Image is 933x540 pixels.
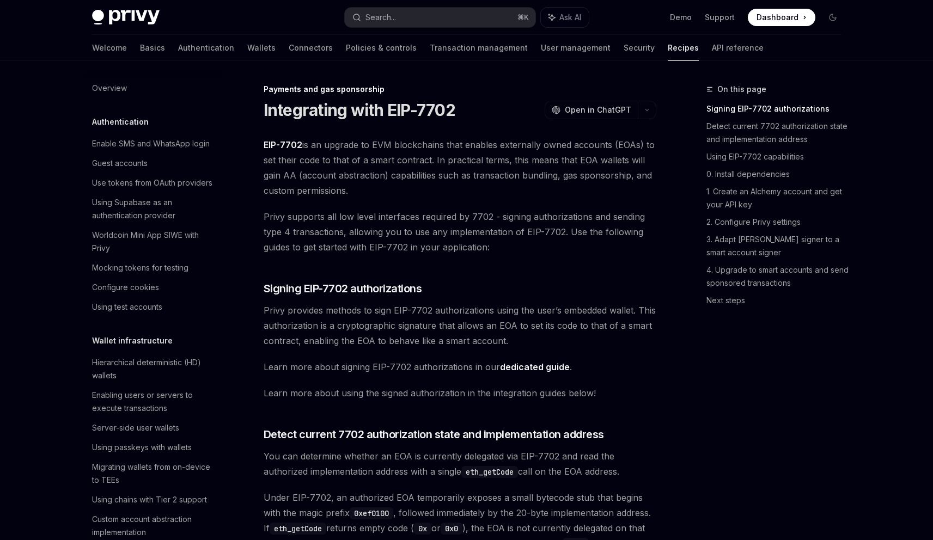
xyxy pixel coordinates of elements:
div: Use tokens from OAuth providers [92,176,212,189]
code: eth_getCode [461,466,518,478]
img: dark logo [92,10,160,25]
a: Hierarchical deterministic (HD) wallets [83,353,223,385]
div: Using chains with Tier 2 support [92,493,207,506]
span: You can determine whether an EOA is currently delegated via EIP-7702 and read the authorized impl... [264,449,656,479]
a: Transaction management [430,35,528,61]
span: Signing EIP-7702 authorizations [264,281,422,296]
a: Configure cookies [83,278,223,297]
a: 4. Upgrade to smart accounts and send sponsored transactions [706,261,850,292]
div: Hierarchical deterministic (HD) wallets [92,356,216,382]
div: Worldcoin Mini App SIWE with Privy [92,229,216,255]
button: Search...⌘K [345,8,535,27]
div: Using Supabase as an authentication provider [92,196,216,222]
div: Guest accounts [92,157,148,170]
a: Authentication [178,35,234,61]
div: Server-side user wallets [92,421,179,434]
code: 0x0 [441,523,462,535]
div: Mocking tokens for testing [92,261,188,274]
a: Welcome [92,35,127,61]
a: Signing EIP-7702 authorizations [706,100,850,118]
a: 0. Install dependencies [706,165,850,183]
button: Toggle dark mode [824,9,841,26]
span: Learn more about using the signed authorization in the integration guides below! [264,385,656,401]
a: Using Supabase as an authentication provider [83,193,223,225]
a: Server-side user wallets [83,418,223,438]
a: Enabling users or servers to execute transactions [83,385,223,418]
a: 1. Create an Alchemy account and get your API key [706,183,850,213]
a: API reference [712,35,764,61]
a: Guest accounts [83,154,223,173]
a: Detect current 7702 authorization state and implementation address [706,118,850,148]
div: Overview [92,82,127,95]
span: Dashboard [757,12,798,23]
a: Using passkeys with wallets [83,438,223,457]
a: User management [541,35,611,61]
span: Learn more about signing EIP-7702 authorizations in our . [264,359,656,375]
div: Migrating wallets from on-device to TEEs [92,461,216,487]
a: 2. Configure Privy settings [706,213,850,231]
div: Using passkeys with wallets [92,441,192,454]
a: Migrating wallets from on-device to TEEs [83,457,223,490]
a: Worldcoin Mini App SIWE with Privy [83,225,223,258]
a: EIP-7702 [264,139,302,151]
span: is an upgrade to EVM blockchains that enables externally owned accounts (EOAs) to set their code ... [264,137,656,198]
a: Use tokens from OAuth providers [83,173,223,193]
div: Configure cookies [92,281,159,294]
a: Dashboard [748,9,815,26]
a: dedicated guide [500,361,570,373]
h1: Integrating with EIP-7702 [264,100,455,120]
a: Support [705,12,735,23]
a: Mocking tokens for testing [83,258,223,278]
span: Privy supports all low level interfaces required by 7702 - signing authorizations and sending typ... [264,209,656,255]
span: ⌘ K [517,13,529,22]
div: Enable SMS and WhatsApp login [92,137,210,150]
div: Search... [365,11,396,24]
a: Next steps [706,292,850,309]
code: 0x [414,523,431,535]
button: Ask AI [541,8,589,27]
div: Payments and gas sponsorship [264,84,656,95]
code: 0xef0100 [350,507,393,519]
a: Using chains with Tier 2 support [83,490,223,510]
h5: Authentication [92,115,149,128]
button: Open in ChatGPT [545,101,638,119]
a: Wallets [247,35,276,61]
div: Enabling users or servers to execute transactions [92,389,216,415]
a: Enable SMS and WhatsApp login [83,134,223,154]
code: eth_getCode [270,523,326,535]
span: Privy provides methods to sign EIP-7702 authorizations using the user’s embedded wallet. This aut... [264,303,656,348]
span: Open in ChatGPT [565,105,631,115]
span: Detect current 7702 authorization state and implementation address [264,427,604,442]
a: Connectors [289,35,333,61]
a: Using EIP-7702 capabilities [706,148,850,165]
div: Using test accounts [92,300,162,314]
a: Policies & controls [346,35,417,61]
a: Basics [140,35,165,61]
a: Recipes [668,35,699,61]
a: 3. Adapt [PERSON_NAME] signer to a smart account signer [706,231,850,261]
span: On this page [717,83,766,96]
a: Using test accounts [83,297,223,317]
a: Overview [83,78,223,98]
a: Demo [670,12,692,23]
h5: Wallet infrastructure [92,334,173,347]
div: Custom account abstraction implementation [92,513,216,539]
a: Security [624,35,655,61]
span: Ask AI [559,12,581,23]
